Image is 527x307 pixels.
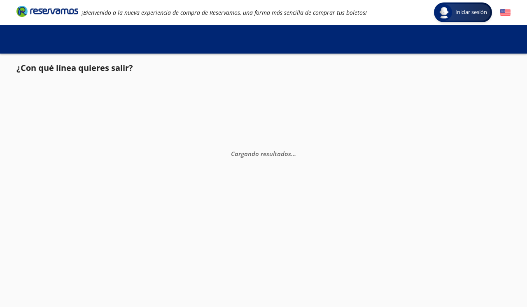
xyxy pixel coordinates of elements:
span: . [291,149,293,157]
span: Iniciar sesión [452,8,490,16]
em: ¡Bienvenido a la nueva experiencia de compra de Reservamos, una forma más sencilla de comprar tus... [82,9,367,16]
em: Cargando resultados [231,149,296,157]
button: English [500,7,511,18]
p: ¿Con qué línea quieres salir? [16,62,133,74]
span: . [293,149,294,157]
a: Brand Logo [16,5,78,20]
i: Brand Logo [16,5,78,17]
span: . [294,149,296,157]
